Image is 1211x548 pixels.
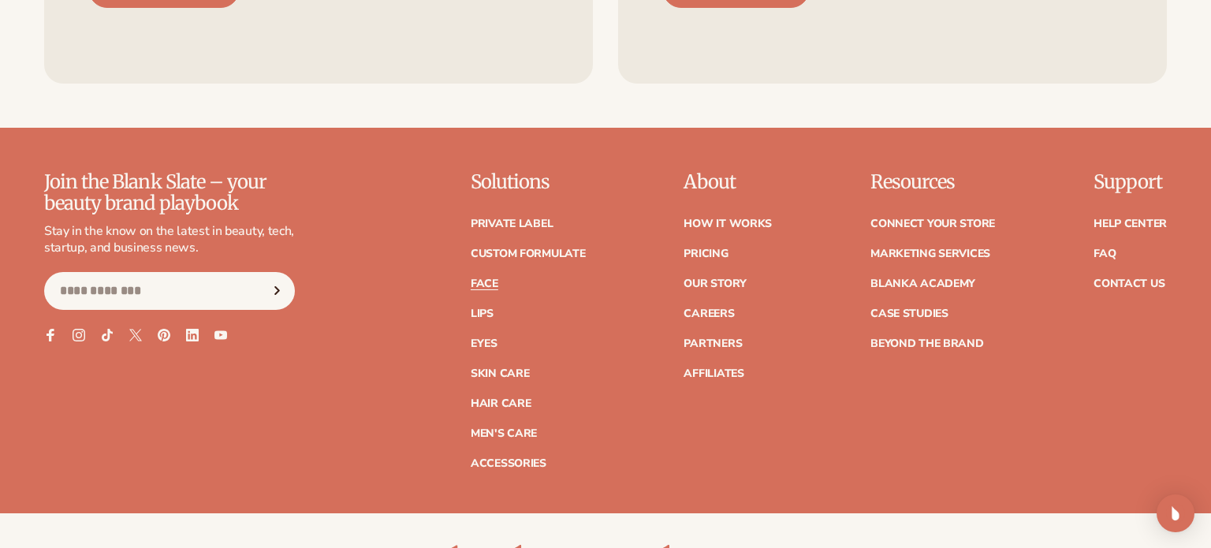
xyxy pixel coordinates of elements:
a: Men's Care [471,428,537,439]
a: Contact Us [1094,278,1164,289]
p: Stay in the know on the latest in beauty, tech, startup, and business news. [44,223,295,256]
a: Pricing [684,248,728,259]
a: Case Studies [870,308,948,319]
p: Resources [870,172,995,192]
a: Affiliates [684,368,743,379]
a: Eyes [471,338,497,349]
a: How It Works [684,218,772,229]
p: Join the Blank Slate – your beauty brand playbook [44,172,295,214]
a: Blanka Academy [870,278,975,289]
a: Connect your store [870,218,995,229]
button: Subscribe [259,272,294,310]
div: Open Intercom Messenger [1157,494,1194,532]
a: Our Story [684,278,746,289]
a: Partners [684,338,742,349]
a: Face [471,278,498,289]
a: Marketing services [870,248,990,259]
p: About [684,172,772,192]
a: Private label [471,218,553,229]
a: Accessories [471,458,546,469]
a: Beyond the brand [870,338,984,349]
p: Support [1094,172,1167,192]
a: Help Center [1094,218,1167,229]
a: Careers [684,308,734,319]
p: Solutions [471,172,586,192]
a: Lips [471,308,494,319]
a: Skin Care [471,368,529,379]
a: Custom formulate [471,248,586,259]
a: Hair Care [471,398,531,409]
a: FAQ [1094,248,1116,259]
